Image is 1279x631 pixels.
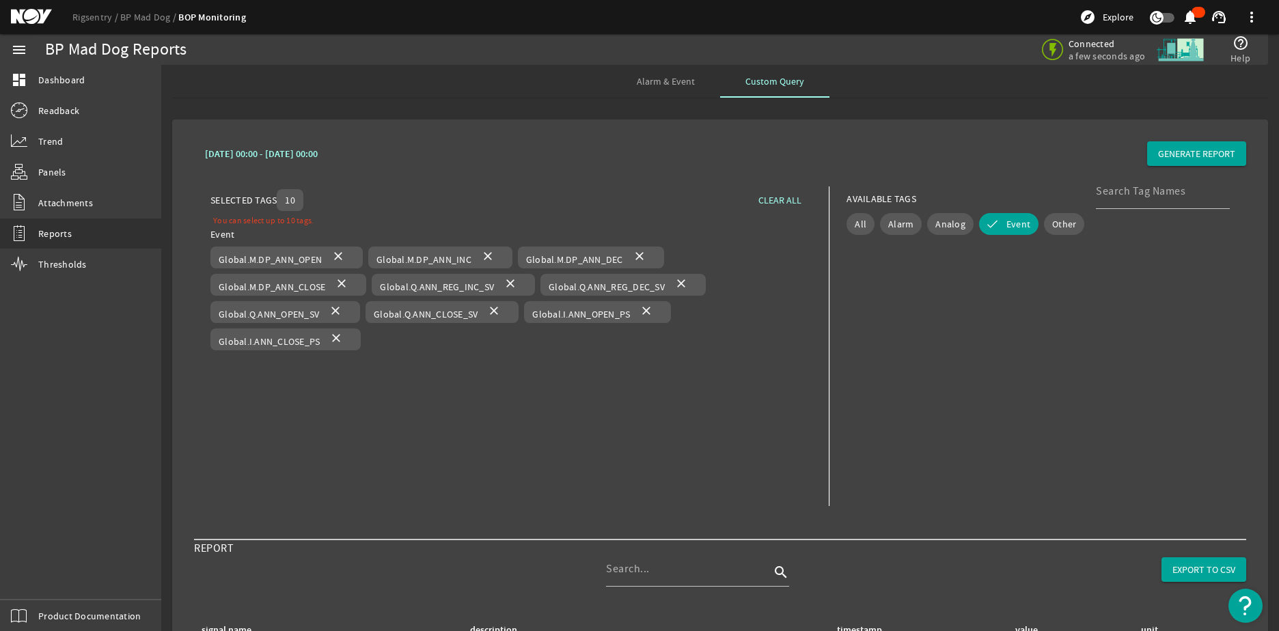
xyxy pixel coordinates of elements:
[219,335,320,348] span: Global.I.ANN_CLOSE_PS
[888,217,913,231] span: Alarm
[72,11,120,23] a: Rigsentry
[1052,217,1076,231] span: Other
[285,193,295,207] span: 10
[1172,563,1235,576] span: EXPORT TO CSV
[773,564,789,580] i: search
[328,331,344,348] mat-icon: close
[1161,557,1246,582] button: EXPORT TO CSV
[38,227,72,240] span: Reports
[330,249,346,266] mat-icon: close
[638,304,655,320] mat-icon: close
[1147,141,1246,166] button: GENERATE REPORT
[1233,35,1249,51] mat-icon: help_outline
[213,214,314,227] div: You can select up to 10 tags.
[1069,50,1145,62] span: a few seconds ago
[502,277,519,293] mat-icon: close
[11,42,27,58] mat-icon: menu
[1155,24,1206,75] img: Skid.svg
[38,196,93,210] span: Attachments
[11,72,27,88] mat-icon: dashboard
[486,304,502,320] mat-icon: close
[38,165,66,179] span: Panels
[673,277,689,293] mat-icon: close
[1228,589,1263,623] button: Open Resource Center
[120,11,178,23] a: BP Mad Dog
[219,308,319,320] span: Global.Q.ANN_OPEN_SV
[1182,9,1198,25] mat-icon: notifications
[219,253,322,266] span: Global.M.DP_ANN_OPEN
[606,561,770,577] input: Search...
[376,253,471,266] span: Global.M.DP_ANN_INC
[210,227,812,241] div: Event
[637,76,695,86] span: Alarm & Event
[380,281,494,293] span: Global.Q.ANN_REG_INC_SV
[532,308,630,320] span: Global.I.ANN_OPEN_PS
[38,73,85,87] span: Dashboard
[205,148,318,160] b: [DATE] 00:00 - [DATE] 00:00
[855,217,866,231] span: All
[194,540,234,602] h4: REPORT
[745,76,804,86] span: Custom Query
[1235,1,1268,33] button: more_vert
[194,141,329,166] button: [DATE] 00:00 - [DATE] 00:00
[1069,38,1145,50] span: Connected
[847,192,916,206] div: AVAILABLE TAGS
[219,281,325,293] span: Global.M.DP_ANN_CLOSE
[526,253,623,266] span: Global.M.DP_ANN_DEC
[480,249,496,266] mat-icon: close
[45,43,187,57] div: BP Mad Dog Reports
[935,217,965,231] span: Analog
[1096,183,1219,199] input: Search Tag Names
[1074,6,1139,28] button: Explore
[1211,9,1227,25] mat-icon: support_agent
[38,104,79,117] span: Readback
[1079,9,1096,25] mat-icon: explore
[210,193,277,207] div: SELECTED TAGS
[38,609,141,623] span: Product Documentation
[758,193,801,207] span: CLEAR ALL
[333,277,350,293] mat-icon: close
[1103,10,1133,24] span: Explore
[327,304,344,320] mat-icon: close
[38,135,63,148] span: Trend
[747,188,812,212] button: CLEAR ALL
[374,308,478,320] span: Global.Q.ANN_CLOSE_SV
[549,281,665,293] span: Global.Q.ANN_REG_DEC_SV
[178,11,246,24] a: BOP Monitoring
[631,249,648,266] mat-icon: close
[1006,217,1030,231] span: Event
[1158,147,1235,160] span: GENERATE REPORT
[38,257,87,271] span: Thresholds
[1230,51,1250,65] span: Help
